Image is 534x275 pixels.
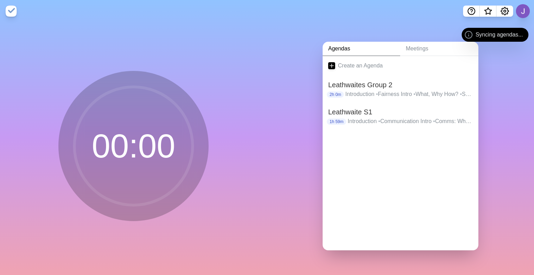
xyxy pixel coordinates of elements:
[496,6,513,17] button: Settings
[6,6,17,17] img: timeblocks logo
[327,91,344,98] p: 2h 0m
[413,91,415,97] span: •
[376,91,378,97] span: •
[400,42,478,56] a: Meetings
[433,118,435,124] span: •
[480,6,496,17] button: What’s new
[460,91,462,97] span: •
[476,31,523,39] span: Syncing agendas...
[345,90,473,98] p: Introduction Fairness Intro What, Why How? Summary Root causes RC Summary RC Vote Actions Communi...
[323,56,478,75] a: Create an Agenda
[328,80,473,90] h2: Leathwaites Group 2
[327,119,346,125] p: 1h 59m
[348,117,473,126] p: Introduction Communication Intro Comms: What, Why How Summary of Comms Comms: Root Causes Comms: ...
[463,6,480,17] button: Help
[328,107,473,117] h2: Leathwaite S1
[378,118,380,124] span: •
[323,42,400,56] a: Agendas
